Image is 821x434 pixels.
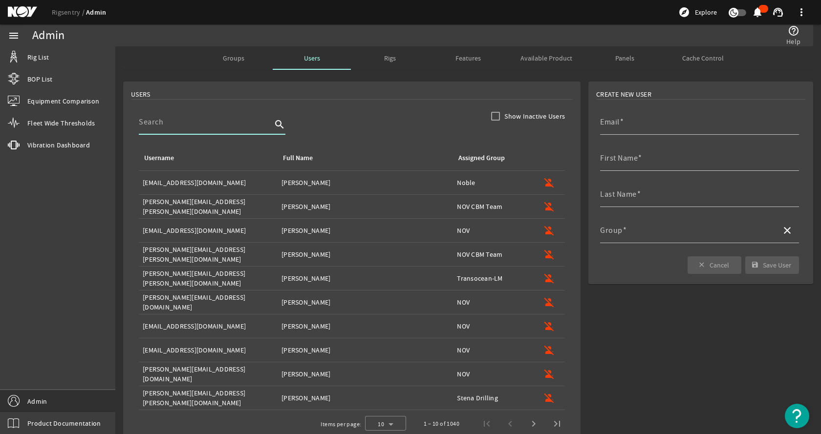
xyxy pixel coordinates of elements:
[695,7,717,17] span: Explore
[27,396,47,406] span: Admin
[131,89,150,99] span: USERS
[8,30,20,41] mat-icon: menu
[543,177,555,188] mat-icon: person_off
[457,202,530,211] div: NOV CBM Team
[274,119,285,130] i: search
[86,8,106,17] a: Admin
[143,178,274,187] div: [EMAIL_ADDRESS][DOMAIN_NAME]
[52,8,86,17] a: Rigsentry
[384,55,396,62] span: Rigs
[520,55,572,62] span: Available Product
[281,369,449,379] div: [PERSON_NAME]
[781,225,793,236] mat-icon: close
[281,273,449,283] div: [PERSON_NAME]
[32,31,65,41] div: Admin
[143,388,274,408] div: [PERSON_NAME][EMAIL_ADDRESS][PERSON_NAME][DOMAIN_NAME]
[786,37,800,46] span: Help
[143,345,274,355] div: [EMAIL_ADDRESS][DOMAIN_NAME]
[788,25,799,37] mat-icon: help_outline
[321,419,361,429] div: Items per page:
[455,55,481,62] span: Features
[281,249,449,259] div: [PERSON_NAME]
[143,269,274,288] div: [PERSON_NAME][EMAIL_ADDRESS][PERSON_NAME][DOMAIN_NAME]
[283,153,313,164] div: Full Name
[424,419,459,429] div: 1 – 10 of 1040
[543,392,555,404] mat-icon: person_off
[457,297,530,307] div: NOV
[144,153,174,164] div: Username
[502,111,565,121] label: Show Inactive Users
[543,368,555,380] mat-icon: person_off
[8,139,20,151] mat-icon: vibration
[752,6,763,18] mat-icon: notifications
[139,116,272,128] input: Search
[281,153,445,164] div: Full Name
[304,55,320,62] span: Users
[27,74,52,84] span: BOP List
[682,55,724,62] span: Cache Control
[27,418,101,428] span: Product Documentation
[457,226,530,235] div: NOV
[281,202,449,211] div: [PERSON_NAME]
[600,117,620,127] mat-label: Email
[27,52,49,62] span: Rig List
[27,118,95,128] span: Fleet Wide Thresholds
[615,55,634,62] span: Panels
[143,197,274,216] div: [PERSON_NAME][EMAIL_ADDRESS][PERSON_NAME][DOMAIN_NAME]
[457,369,530,379] div: NOV
[596,89,651,99] span: Create New User
[457,249,530,259] div: NOV CBM Team
[678,6,690,18] mat-icon: explore
[790,0,813,24] button: more_vert
[543,225,555,236] mat-icon: person_off
[143,153,270,164] div: Username
[281,321,449,331] div: [PERSON_NAME]
[600,226,623,235] mat-label: Group
[143,364,274,384] div: [PERSON_NAME][EMAIL_ADDRESS][DOMAIN_NAME]
[281,393,449,403] div: [PERSON_NAME]
[457,273,530,283] div: Transocean-LM
[457,321,530,331] div: NOV
[281,178,449,187] div: [PERSON_NAME]
[27,140,90,150] span: Vibration Dashboard
[223,55,244,62] span: Groups
[143,292,274,312] div: [PERSON_NAME][EMAIL_ADDRESS][DOMAIN_NAME]
[27,96,99,106] span: Equipment Comparison
[600,153,638,163] mat-label: First Name
[543,296,555,308] mat-icon: person_off
[600,228,774,240] input: Select a Group
[281,297,449,307] div: [PERSON_NAME]
[457,178,530,187] div: Noble
[457,393,530,403] div: Stena Drilling
[457,345,530,355] div: NOV
[543,344,555,356] mat-icon: person_off
[458,153,505,164] div: Assigned Group
[543,272,555,284] mat-icon: person_off
[543,320,555,332] mat-icon: person_off
[772,6,784,18] mat-icon: support_agent
[543,201,555,212] mat-icon: person_off
[600,189,637,199] mat-label: Last Name
[281,226,449,235] div: [PERSON_NAME]
[674,4,721,20] button: Explore
[785,404,809,428] button: Open Resource Center
[143,321,274,331] div: [EMAIL_ADDRESS][DOMAIN_NAME]
[281,345,449,355] div: [PERSON_NAME]
[143,245,274,264] div: [PERSON_NAME][EMAIL_ADDRESS][PERSON_NAME][DOMAIN_NAME]
[143,226,274,235] div: [EMAIL_ADDRESS][DOMAIN_NAME]
[543,248,555,260] mat-icon: person_off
